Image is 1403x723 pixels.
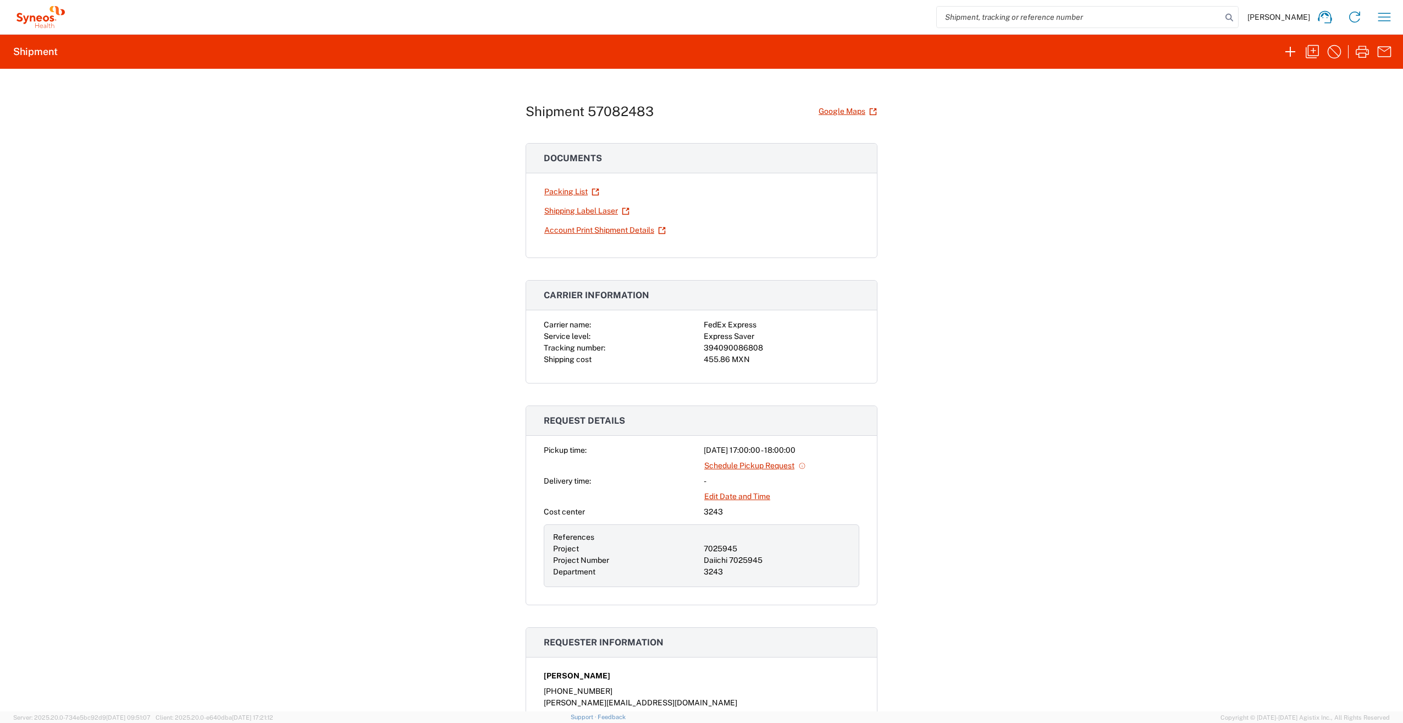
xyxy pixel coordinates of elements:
[704,506,859,518] div: 3243
[544,153,602,163] span: Documents
[544,355,592,364] span: Shipping cost
[156,714,273,721] span: Client: 2025.20.0-e640dba
[13,714,151,721] span: Server: 2025.20.0-734e5bc92d9
[704,555,850,566] div: Daiichi 7025945
[13,45,58,58] h2: Shipment
[704,543,850,555] div: 7025945
[544,446,587,454] span: Pickup time:
[704,475,859,487] div: -
[544,686,859,697] div: [PHONE_NUMBER]
[704,354,859,365] div: 455.86 MXN
[526,103,654,119] h1: Shipment 57082483
[553,566,699,578] div: Department
[544,332,590,341] span: Service level:
[544,670,610,682] span: [PERSON_NAME]
[818,102,877,121] a: Google Maps
[704,445,859,456] div: [DATE] 17:00:00 - 18:00:00
[553,555,699,566] div: Project Number
[544,476,591,485] span: Delivery time:
[544,320,591,329] span: Carrier name:
[704,456,807,475] a: Schedule Pickup Request
[544,343,605,352] span: Tracking number:
[544,201,630,221] a: Shipping Label Laser
[106,714,151,721] span: [DATE] 09:51:07
[544,697,859,709] div: [PERSON_NAME][EMAIL_ADDRESS][DOMAIN_NAME]
[704,319,859,331] div: FedEx Express
[937,7,1222,28] input: Shipment, tracking or reference number
[704,342,859,354] div: 394090086808
[704,566,850,578] div: 3243
[598,714,626,720] a: Feedback
[544,221,666,240] a: Account Print Shipment Details
[553,543,699,555] div: Project
[232,714,273,721] span: [DATE] 17:21:12
[1220,713,1390,722] span: Copyright © [DATE]-[DATE] Agistix Inc., All Rights Reserved
[553,533,594,541] span: References
[544,637,664,648] span: Requester information
[704,487,771,506] a: Edit Date and Time
[544,182,600,201] a: Packing List
[704,331,859,342] div: Express Saver
[571,714,598,720] a: Support
[544,415,625,426] span: Request details
[544,290,649,300] span: Carrier information
[544,507,585,516] span: Cost center
[1247,12,1310,22] span: [PERSON_NAME]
